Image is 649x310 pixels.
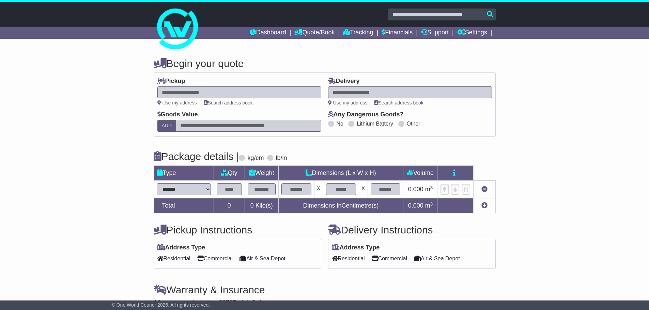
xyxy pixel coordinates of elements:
span: 0 [250,202,254,209]
sup: 3 [430,201,433,207]
span: 250 [222,299,233,306]
label: Address Type [332,244,380,251]
a: Financials [382,27,413,39]
a: Tracking [343,27,373,39]
span: m [425,186,433,193]
label: Any Dangerous Goods? [328,111,404,118]
a: Search address book [374,100,423,105]
div: All our quotes include a $ FreightSafe warranty. [154,299,496,307]
span: Residential [332,253,365,264]
span: Commercial [372,253,407,264]
h4: Warranty & Insurance [154,284,496,295]
a: Add new item [481,202,488,209]
a: Support [421,27,449,39]
span: Residential [157,253,190,264]
td: 0 [214,198,245,213]
td: x [314,181,323,198]
label: lb/in [276,154,287,162]
a: Settings [457,27,487,39]
label: Address Type [157,244,205,251]
label: Delivery [328,78,360,85]
h4: Begin your quote [154,58,496,69]
td: Dimensions in Centimetre(s) [278,198,403,213]
td: Qty [214,166,245,181]
label: Goods Value [157,111,198,118]
a: Quote/Book [294,27,335,39]
td: Volume [403,166,437,181]
label: kg/cm [247,154,264,162]
td: x [359,181,368,198]
td: Kilo(s) [245,198,278,213]
a: Dashboard [250,27,286,39]
h4: Pickup Instructions [154,224,321,235]
h4: Delivery Instructions [328,224,496,235]
a: Remove this item [481,186,488,193]
label: AUD [157,120,176,132]
a: Search address book [204,100,253,105]
label: Other [407,120,420,127]
span: 0.000 [408,186,423,193]
td: Dimensions (L x W x H) [278,166,403,181]
a: Use my address [157,100,197,105]
label: No [337,120,343,127]
td: Type [154,166,214,181]
td: Total [154,198,214,213]
span: Air & Sea Depot [414,253,460,264]
label: Lithium Battery [357,120,393,127]
a: Use my address [328,100,368,105]
span: © One World Courier 2025. All rights reserved. [112,302,210,308]
span: m [425,202,433,209]
span: 0.000 [408,202,423,209]
h4: Package details | [154,151,239,162]
label: Pickup [157,78,185,85]
td: Weight [245,166,278,181]
span: Air & Sea Depot [239,253,285,264]
span: Commercial [197,253,233,264]
sup: 3 [430,185,433,190]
